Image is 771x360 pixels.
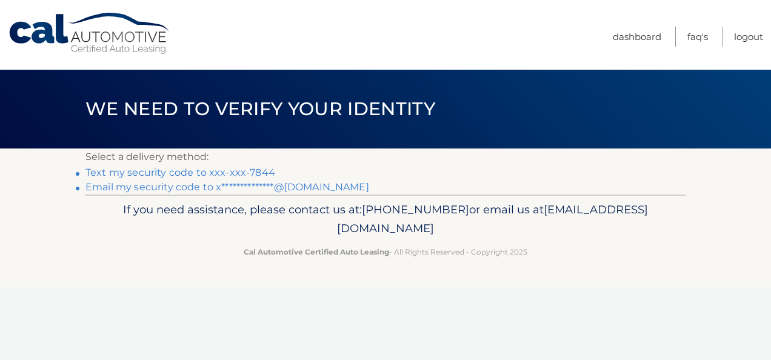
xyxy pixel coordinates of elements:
[362,202,469,216] span: [PHONE_NUMBER]
[8,12,172,55] a: Cal Automotive
[734,27,763,47] a: Logout
[85,98,435,120] span: We need to verify your identity
[93,200,678,239] p: If you need assistance, please contact us at: or email us at
[85,167,275,178] a: Text my security code to xxx-xxx-7844
[687,27,708,47] a: FAQ's
[613,27,661,47] a: Dashboard
[93,245,678,258] p: - All Rights Reserved - Copyright 2025
[244,247,389,256] strong: Cal Automotive Certified Auto Leasing
[85,148,686,165] p: Select a delivery method:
